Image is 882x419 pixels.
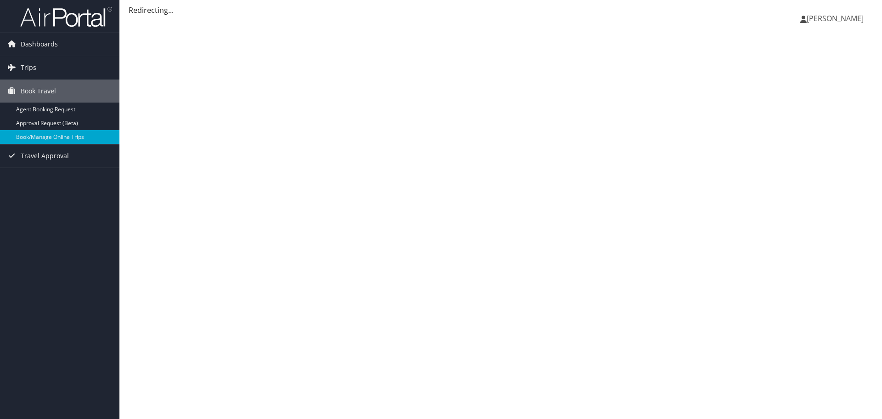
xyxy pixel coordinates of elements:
[21,56,36,79] span: Trips
[21,33,58,56] span: Dashboards
[21,144,69,167] span: Travel Approval
[21,80,56,103] span: Book Travel
[807,13,864,23] span: [PERSON_NAME]
[800,5,873,32] a: [PERSON_NAME]
[129,5,873,16] div: Redirecting...
[20,6,112,28] img: airportal-logo.png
